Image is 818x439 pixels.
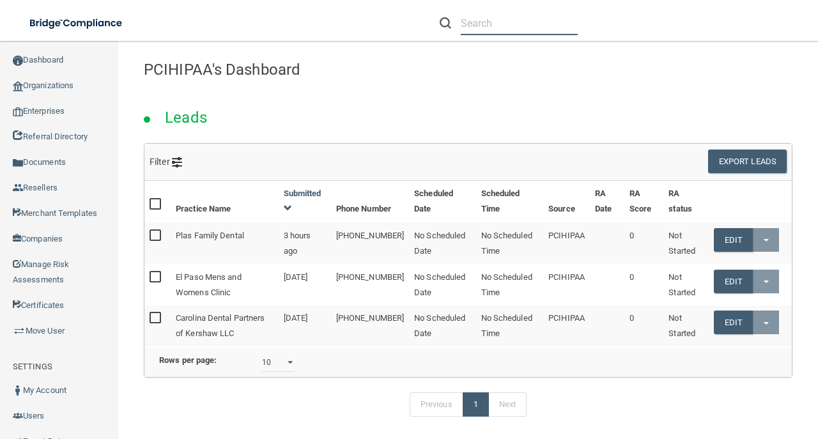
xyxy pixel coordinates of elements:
td: 0 [624,222,664,264]
a: Edit [714,270,753,293]
td: [PHONE_NUMBER] [331,222,409,264]
td: No Scheduled Date [409,222,475,264]
a: 1 [463,392,489,417]
td: PCIHIPAA [543,264,590,305]
td: No Scheduled Time [476,222,544,264]
a: Previous [410,392,463,417]
td: Not Started [663,305,709,346]
th: Scheduled Date [409,181,475,222]
img: ic_user_dark.df1a06c3.png [13,385,23,396]
td: [PHONE_NUMBER] [331,305,409,346]
label: SETTINGS [13,359,52,374]
td: Carolina Dental Partners of Kershaw LLC [171,305,278,346]
img: ic_reseller.de258add.png [13,183,23,193]
img: organization-icon.f8decf85.png [13,81,23,91]
td: PCIHIPAA [543,222,590,264]
th: Phone Number [331,181,409,222]
td: No Scheduled Time [476,305,544,346]
img: ic_dashboard_dark.d01f4a41.png [13,56,23,66]
th: Scheduled Time [476,181,544,222]
a: Edit [714,228,753,252]
td: Plas Family Dental [171,222,278,264]
a: Submitted [284,189,321,213]
td: No Scheduled Date [409,305,475,346]
td: El Paso Mens and Womens Clinic [171,264,278,305]
img: icon-filter@2x.21656d0b.png [172,157,182,167]
td: Not Started [663,264,709,305]
th: RA status [663,181,709,222]
a: Edit [714,311,753,334]
img: icon-documents.8dae5593.png [13,158,23,168]
th: RA Date [590,181,624,222]
td: PCIHIPAA [543,305,590,346]
td: [PHONE_NUMBER] [331,264,409,305]
span: Filter [150,157,182,167]
a: Next [488,392,527,417]
td: 3 hours ago [279,222,331,264]
img: briefcase.64adab9b.png [13,325,26,337]
td: No Scheduled Date [409,264,475,305]
th: Source [543,181,590,222]
td: [DATE] [279,305,331,346]
th: Practice Name [171,181,278,222]
img: bridge_compliance_login_screen.278c3ca4.svg [19,10,134,36]
img: icon-users.e205127d.png [13,411,23,421]
th: RA Score [624,181,664,222]
button: Export Leads [708,150,787,173]
h4: PCIHIPAA's Dashboard [144,61,792,78]
img: ic-search.3b580494.png [440,17,451,29]
img: enterprise.0d942306.png [13,107,23,116]
td: No Scheduled Time [476,264,544,305]
td: Not Started [663,222,709,264]
h2: Leads [152,100,220,135]
input: Search [461,12,578,35]
b: Rows per page: [159,355,217,365]
td: 0 [624,264,664,305]
td: 0 [624,305,664,346]
td: [DATE] [279,264,331,305]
